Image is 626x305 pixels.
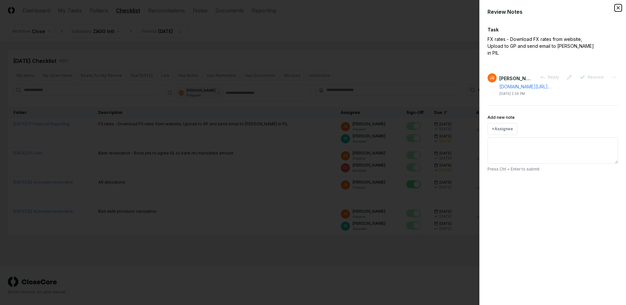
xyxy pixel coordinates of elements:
button: Resolve [576,71,608,83]
span: Resolve [588,74,604,80]
a: [DOMAIN_NAME][URL]… [499,84,551,89]
p: Press Ctrl + Enter to submit [488,166,618,172]
label: Add new note [488,115,515,120]
div: Review Notes [488,8,618,16]
p: FX rates - Download FX rates from website, Upload to GP and send email to [PERSON_NAME] in PIL [488,36,596,56]
div: [PERSON_NAME] [499,75,532,82]
span: JQ [490,76,494,81]
button: Reply [536,71,563,83]
div: Task [488,26,618,33]
div: [DATE] 2:39 PM [499,91,525,96]
button: +Assignee [488,123,517,135]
